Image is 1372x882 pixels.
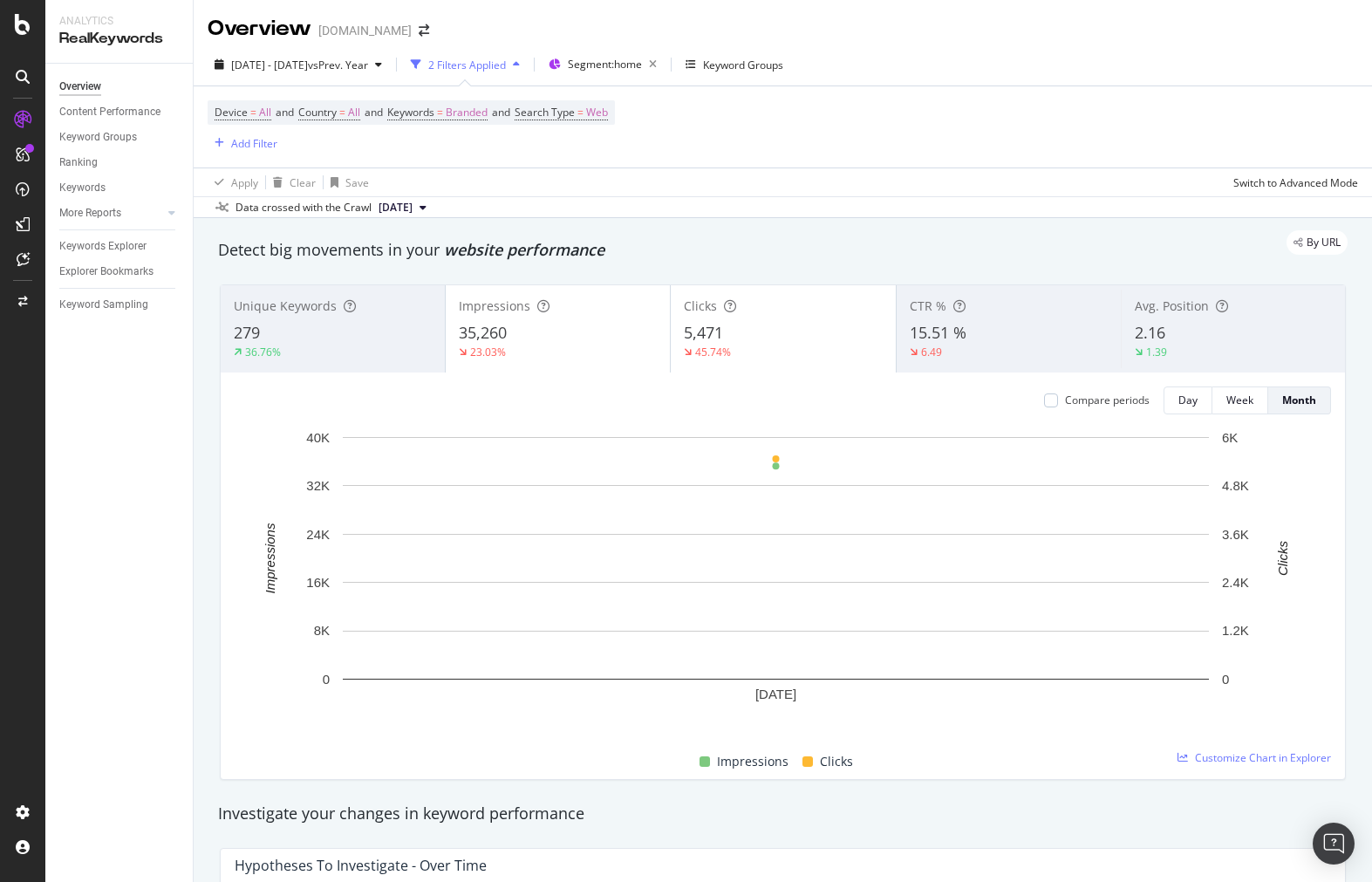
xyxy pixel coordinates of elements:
button: Day [1164,386,1212,414]
button: Add Filter [208,133,277,154]
div: 23.03% [470,345,506,359]
text: 4.8K [1222,478,1249,493]
span: and [365,105,383,120]
div: Open Intercom Messenger [1313,823,1355,865]
div: Keyword Groups [703,58,783,72]
span: 2025 Aug. 16th [379,200,413,215]
div: legacy label [1287,230,1348,255]
div: Content Performance [59,103,160,121]
div: Day [1178,393,1198,407]
button: [DATE] [372,197,433,218]
div: Apply [231,175,258,190]
span: Search Type [515,105,575,120]
div: Data crossed with the Crawl [235,200,372,215]
span: Customize Chart in Explorer [1195,750,1331,765]
button: 2 Filters Applied [404,51,527,79]
a: Keywords [59,179,181,197]
button: Segment:home [542,51,664,79]
text: 32K [306,478,330,493]
div: Compare periods [1065,393,1150,407]
div: RealKeywords [59,29,179,49]
div: [DOMAIN_NAME] [318,22,412,39]
span: vs Prev. Year [308,58,368,72]
span: All [348,100,360,125]
text: 2.4K [1222,575,1249,590]
span: By URL [1307,237,1341,248]
span: Impressions [717,751,788,772]
span: Avg. Position [1135,297,1209,314]
div: 1.39 [1146,345,1167,359]
div: Investigate your changes in keyword performance [218,803,1348,825]
div: Week [1226,393,1253,407]
span: = [250,105,256,120]
text: Impressions [263,523,277,593]
div: Month [1282,393,1316,407]
button: [DATE] - [DATE]vsPrev. Year [208,51,389,79]
text: 40K [306,430,330,445]
text: 8K [314,623,330,638]
div: Hypotheses to Investigate - Over Time [235,857,487,874]
span: Country [298,105,337,120]
span: 2.16 [1135,322,1165,343]
span: Impressions [459,297,530,314]
div: Keyword Sampling [59,296,148,314]
a: Keyword Sampling [59,296,181,314]
span: [DATE] - [DATE] [231,58,308,72]
button: Save [324,168,369,196]
div: Save [345,175,369,190]
div: Add Filter [231,136,277,151]
text: 16K [306,575,330,590]
div: Overview [208,14,311,44]
span: Unique Keywords [234,297,337,314]
a: Keywords Explorer [59,237,181,256]
span: = [577,105,584,120]
div: Keywords Explorer [59,237,147,256]
div: More Reports [59,204,121,222]
div: Keyword Groups [59,128,137,147]
button: Month [1268,386,1331,414]
div: arrow-right-arrow-left [419,24,429,37]
a: More Reports [59,204,163,222]
text: 0 [1222,672,1229,687]
a: Explorer Bookmarks [59,263,181,281]
span: 15.51 % [910,322,966,343]
a: Content Performance [59,103,181,121]
span: All [259,100,271,125]
span: 5,471 [684,322,723,343]
span: = [339,105,345,120]
div: Clear [290,175,316,190]
span: = [437,105,443,120]
text: [DATE] [755,687,796,701]
div: Ranking [59,154,98,172]
div: Analytics [59,14,179,29]
button: Keyword Groups [679,51,790,79]
text: 24K [306,527,330,542]
button: Switch to Advanced Mode [1226,168,1358,196]
span: and [276,105,294,120]
text: 1.2K [1222,623,1249,638]
div: 36.76% [245,345,281,359]
span: Clicks [684,297,717,314]
text: Clicks [1275,540,1290,575]
text: 6K [1222,430,1238,445]
button: Week [1212,386,1268,414]
a: Customize Chart in Explorer [1177,750,1331,765]
span: Branded [446,100,488,125]
span: Clicks [820,751,853,772]
span: Device [215,105,248,120]
span: and [492,105,510,120]
text: 3.6K [1222,527,1249,542]
button: Clear [266,168,316,196]
a: Ranking [59,154,181,172]
span: 35,260 [459,322,507,343]
a: Overview [59,78,181,96]
div: Explorer Bookmarks [59,263,154,281]
svg: A chart. [235,428,1317,731]
div: Keywords [59,179,106,197]
button: Apply [208,168,258,196]
span: CTR % [910,297,946,314]
div: 2 Filters Applied [428,58,506,72]
a: Keyword Groups [59,128,181,147]
span: Segment: home [568,57,642,72]
div: Overview [59,78,101,96]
